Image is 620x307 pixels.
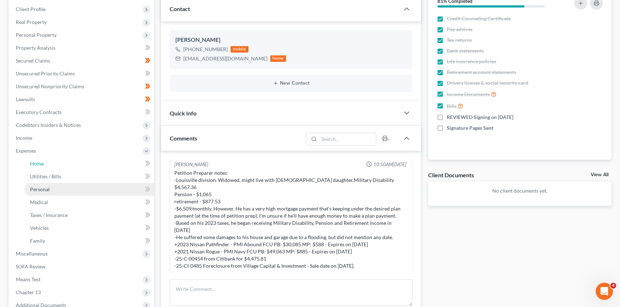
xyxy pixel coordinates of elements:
span: REVIEWED Signing on [DATE] [447,114,513,121]
span: Retirement account statements [447,69,516,76]
a: Taxes / Insurance [24,209,154,222]
span: Utilities / Bills [30,173,61,179]
a: View All [591,172,609,177]
span: 4 [610,283,616,288]
a: Vehicles [24,222,154,234]
span: Tax returns [447,36,472,44]
span: Income Documents [447,91,490,98]
span: Means Test [16,276,40,282]
a: Unsecured Priority Claims [10,67,154,80]
div: mobile [231,46,248,53]
span: Real Property [16,19,47,25]
span: Unsecured Priority Claims [16,70,75,76]
span: Lawsuits [16,96,35,102]
a: Personal [24,183,154,196]
span: Comments [170,135,197,142]
span: Miscellaneous [16,251,48,257]
span: Personal [30,186,50,192]
span: Income [16,135,32,141]
div: [PERSON_NAME] [174,161,208,168]
span: Home [30,160,44,167]
span: Executory Contracts [16,109,62,115]
iframe: Intercom live chat [596,283,613,300]
span: Drivers license & social security card [447,79,528,86]
p: No client documents yet. [434,187,606,194]
span: Unsecured Nonpriority Claims [16,83,84,89]
a: Secured Claims [10,54,154,67]
span: 10:50AM[DATE] [373,161,406,168]
span: SOFA Review [16,263,45,269]
a: Medical [24,196,154,209]
div: Petition Preparer notes: -Louisville division. Widowed, might live with [DEMOGRAPHIC_DATA] daught... [174,169,408,284]
div: [PHONE_NUMBER] [183,46,228,53]
span: Contact [170,5,190,12]
a: SOFA Review [10,260,154,273]
a: Unsecured Nonpriority Claims [10,80,154,93]
span: Pay advices [447,26,473,33]
span: Codebtors Insiders & Notices [16,122,81,128]
a: Property Analysis [10,41,154,54]
span: Property Analysis [16,45,55,51]
span: Personal Property [16,32,57,38]
span: Expenses [16,148,36,154]
span: Life insurance policies [447,58,496,65]
span: Medical [30,199,48,205]
div: Client Documents [428,171,474,179]
span: Signature Pages Sent [447,124,493,132]
a: Executory Contracts [10,106,154,119]
span: Vehicles [30,225,49,231]
a: Family [24,234,154,247]
input: Search... [319,133,376,145]
span: Family [30,238,45,244]
div: home [270,55,286,62]
div: [EMAIL_ADDRESS][DOMAIN_NAME] [183,55,267,62]
a: Lawsuits [10,93,154,106]
div: [PERSON_NAME] [175,36,407,44]
span: Client Profile [16,6,45,12]
span: Bills [447,103,456,110]
span: Bank statements [447,47,484,54]
span: Chapter 13 [16,289,41,295]
span: Secured Claims [16,58,50,64]
a: Home [24,157,154,170]
span: Quick Info [170,110,197,117]
span: Taxes / Insurance [30,212,68,218]
button: New Contact [175,80,407,86]
a: Utilities / Bills [24,170,154,183]
span: Credit Counseling Certificate [447,15,511,22]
